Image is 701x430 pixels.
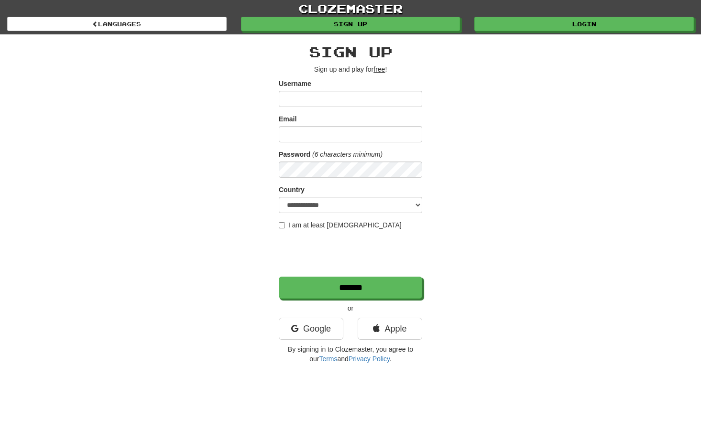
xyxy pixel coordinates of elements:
[319,355,337,363] a: Terms
[279,79,311,88] label: Username
[279,44,422,60] h2: Sign up
[279,150,310,159] label: Password
[279,64,422,74] p: Sign up and play for !
[7,17,227,31] a: Languages
[279,222,285,228] input: I am at least [DEMOGRAPHIC_DATA]
[279,344,422,364] p: By signing in to Clozemaster, you agree to our and .
[279,220,402,230] label: I am at least [DEMOGRAPHIC_DATA]
[373,65,385,73] u: free
[358,318,422,340] a: Apple
[349,355,390,363] a: Privacy Policy
[312,150,383,158] em: (6 characters minimum)
[279,235,424,272] iframe: reCAPTCHA
[279,114,296,124] label: Email
[279,303,422,313] p: or
[241,17,460,31] a: Sign up
[474,17,694,31] a: Login
[279,185,305,194] label: Country
[279,318,343,340] a: Google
